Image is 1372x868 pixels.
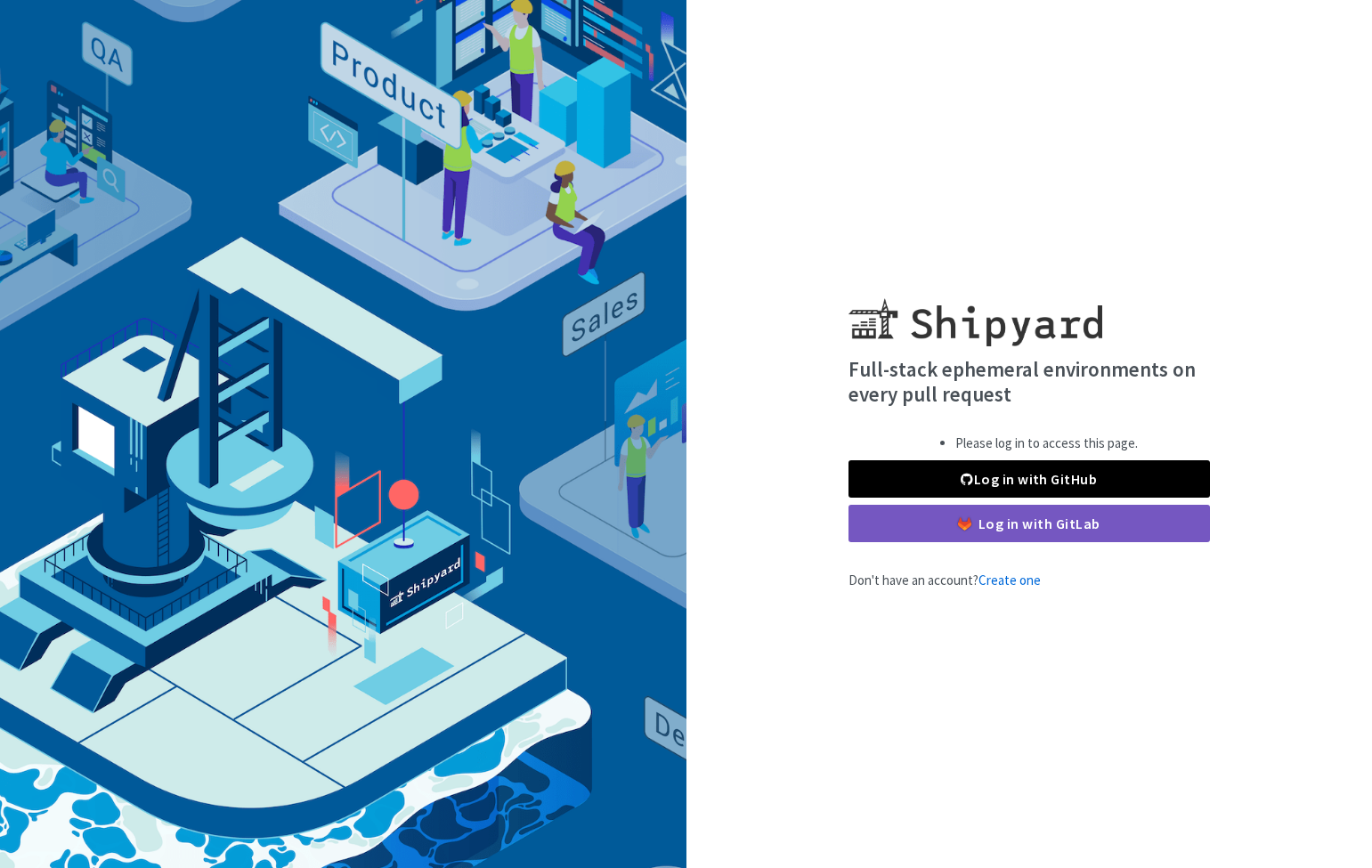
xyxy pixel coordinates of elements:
img: gitlab-color.svg [958,517,971,531]
img: Shipyard logo [848,277,1102,346]
a: Create one [978,572,1041,588]
li: Please log in to access this page. [955,434,1138,454]
a: Log in with GitHub [848,460,1210,498]
h4: Full-stack ephemeral environments on every pull request [848,357,1210,406]
span: Don't have an account? [848,572,1041,588]
a: Log in with GitLab [848,505,1210,542]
